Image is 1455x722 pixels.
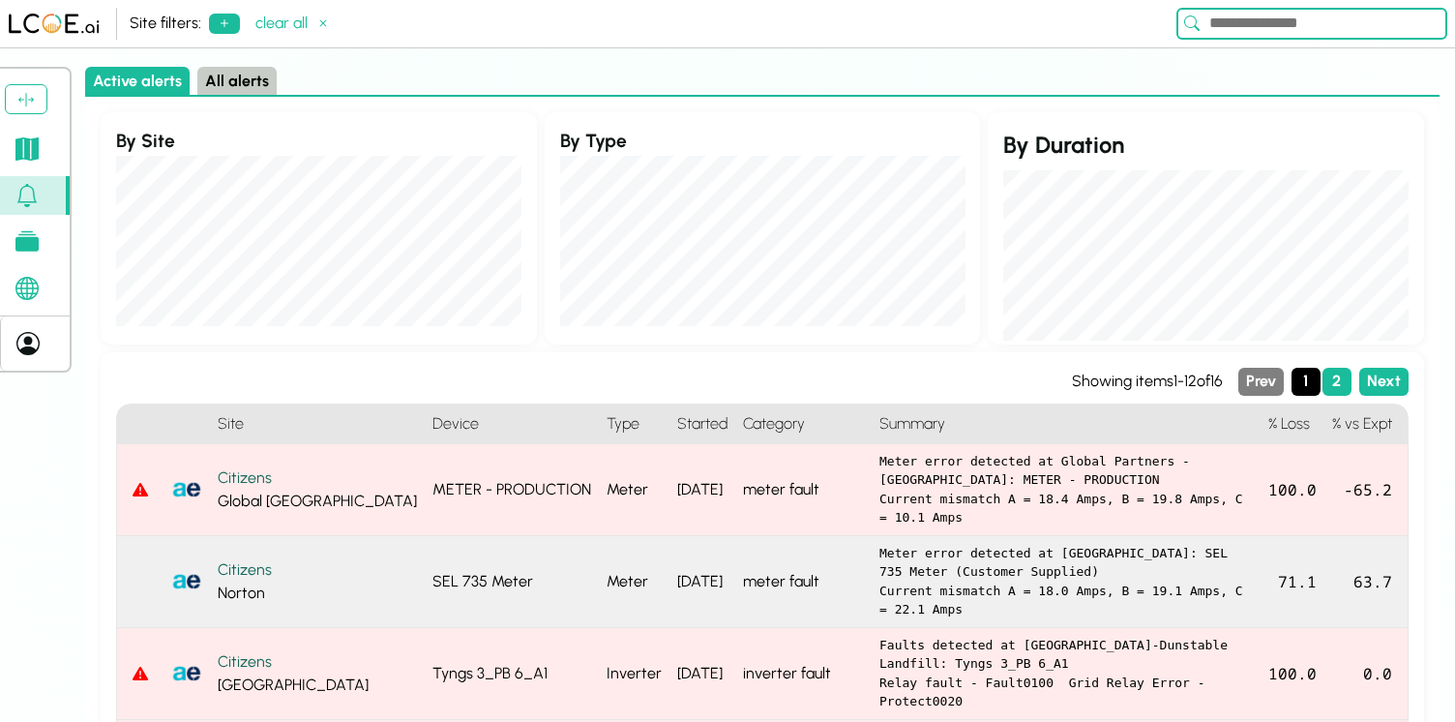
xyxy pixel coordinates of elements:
[171,658,202,689] img: PowerTrack
[879,636,1253,711] pre: Faults detected at [GEOGRAPHIC_DATA]-Dunstable Landfill: Tyngs 3_PB 6_A1 Relay fault - Fault0100 ...
[1261,536,1324,628] div: 71.1
[669,405,735,444] h4: Started
[425,444,599,536] div: METER - PRODUCTION
[735,628,872,720] div: inverter fault
[1322,368,1351,396] button: Page 2
[1359,368,1409,396] button: Next
[218,558,417,582] div: Citizens
[669,536,735,628] div: [DATE]
[171,474,202,505] img: PowerTrack
[425,536,599,628] div: SEL 735 Meter
[218,558,417,605] div: Norton
[599,444,669,536] div: Meter
[218,466,417,513] div: Global [GEOGRAPHIC_DATA]
[669,628,735,720] div: [DATE]
[1072,370,1223,393] div: Showing items 1 - 12 of 16
[1324,405,1408,444] h4: % vs Expt
[130,12,201,35] div: Site filters:
[1324,628,1408,720] div: 0.0
[218,466,417,490] div: Citizens
[879,544,1253,619] pre: Meter error detected at [GEOGRAPHIC_DATA]: SEL 735 Meter (Customer Supplied) Current mismatch A =...
[599,628,669,720] div: Inverter
[8,13,101,35] img: LCOE.ai
[1292,368,1321,396] button: Page 1
[425,628,599,720] div: Tyngs 3_PB 6_A1
[218,650,417,697] div: [GEOGRAPHIC_DATA]
[560,128,965,156] h3: By Type
[599,536,669,628] div: Meter
[879,452,1253,527] pre: Meter error detected at Global Partners - [GEOGRAPHIC_DATA]: METER - PRODUCTION Current mismatch ...
[735,444,872,536] div: meter fault
[1324,536,1408,628] div: 63.7
[116,128,521,156] h3: By Site
[669,444,735,536] div: [DATE]
[1261,444,1324,536] div: 100.0
[1261,405,1324,444] h4: % Loss
[171,566,202,597] img: PowerTrack
[1238,368,1284,396] button: Previous
[1003,128,1409,163] h2: By Duration
[210,405,425,444] h4: Site
[85,67,1440,97] div: Select page state
[872,405,1261,444] h4: Summary
[735,405,872,444] h4: Category
[1324,444,1408,536] div: -65.2
[735,536,872,628] div: meter fault
[218,650,417,674] div: Citizens
[85,67,190,95] button: Active alerts
[248,10,339,38] button: clear all
[197,67,277,95] button: All alerts
[1261,628,1324,720] div: 100.0
[425,405,599,444] h4: Device
[599,405,669,444] h4: Type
